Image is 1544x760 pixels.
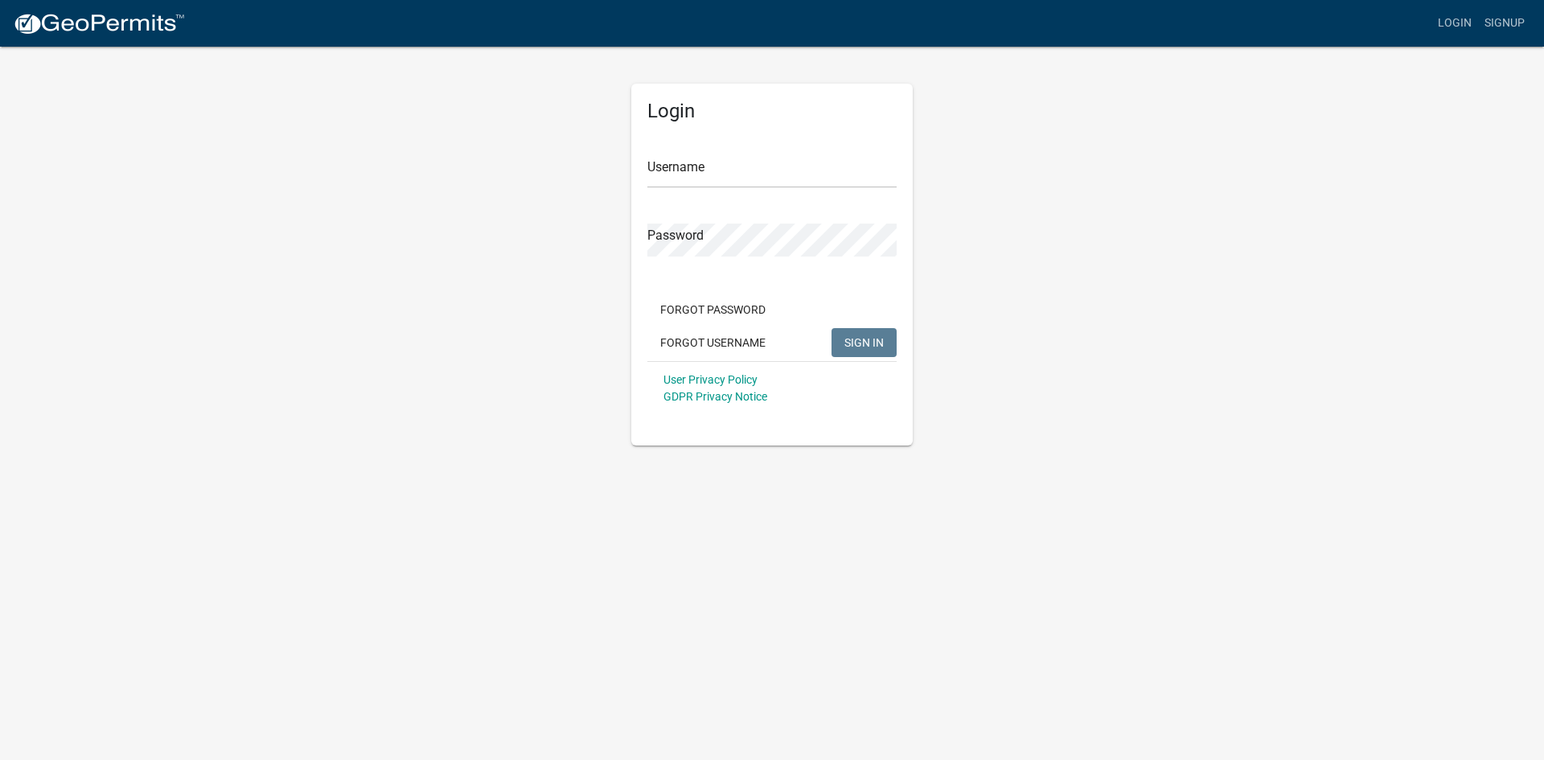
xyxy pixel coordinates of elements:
a: Signup [1478,8,1531,39]
button: Forgot Password [647,295,778,324]
h5: Login [647,100,897,123]
a: Login [1431,8,1478,39]
button: SIGN IN [832,328,897,357]
a: GDPR Privacy Notice [663,390,767,403]
a: User Privacy Policy [663,373,758,386]
button: Forgot Username [647,328,778,357]
span: SIGN IN [844,335,884,348]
